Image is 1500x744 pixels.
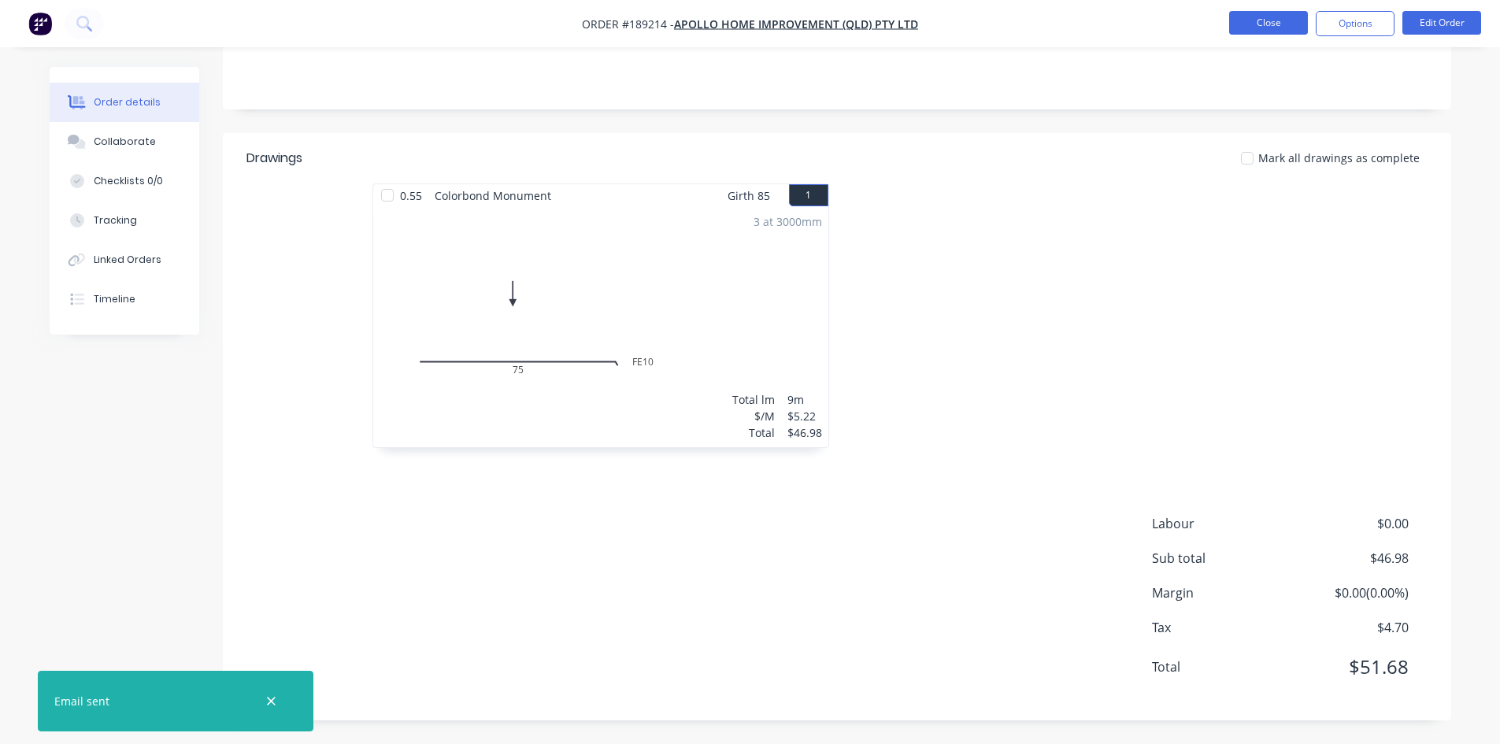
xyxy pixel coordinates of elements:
[50,122,199,161] button: Collaborate
[1316,11,1394,36] button: Options
[789,184,828,206] button: 1
[50,201,199,240] button: Tracking
[50,279,199,319] button: Timeline
[754,213,822,230] div: 3 at 3000mm
[732,391,775,408] div: Total lm
[1152,618,1292,637] span: Tax
[582,17,674,31] span: Order #189214 -
[1291,549,1408,568] span: $46.98
[1152,657,1292,676] span: Total
[787,391,822,408] div: 9m
[93,213,136,228] div: Tracking
[674,17,918,31] a: Apollo Home Improvement (QLD) Pty Ltd
[54,693,109,709] div: Email sent
[246,149,302,168] div: Drawings
[50,83,199,122] button: Order details
[50,240,199,279] button: Linked Orders
[1291,618,1408,637] span: $4.70
[1152,583,1292,602] span: Margin
[1402,11,1481,35] button: Edit Order
[93,135,155,149] div: Collaborate
[1291,514,1408,533] span: $0.00
[1152,514,1292,533] span: Labour
[428,184,557,207] span: Colorbond Monument
[1291,583,1408,602] span: $0.00 ( 0.00 %)
[1258,150,1420,166] span: Mark all drawings as complete
[732,424,775,441] div: Total
[732,408,775,424] div: $/M
[1229,11,1308,35] button: Close
[394,184,428,207] span: 0.55
[1291,653,1408,681] span: $51.68
[1152,549,1292,568] span: Sub total
[728,184,770,207] span: Girth 85
[50,161,199,201] button: Checklists 0/0
[93,174,162,188] div: Checklists 0/0
[373,207,828,447] div: 0FE10753 at 3000mmTotal lm$/MTotal9m$5.22$46.98
[93,253,161,267] div: Linked Orders
[787,424,822,441] div: $46.98
[28,12,52,35] img: Factory
[93,95,160,109] div: Order details
[787,408,822,424] div: $5.22
[93,292,135,306] div: Timeline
